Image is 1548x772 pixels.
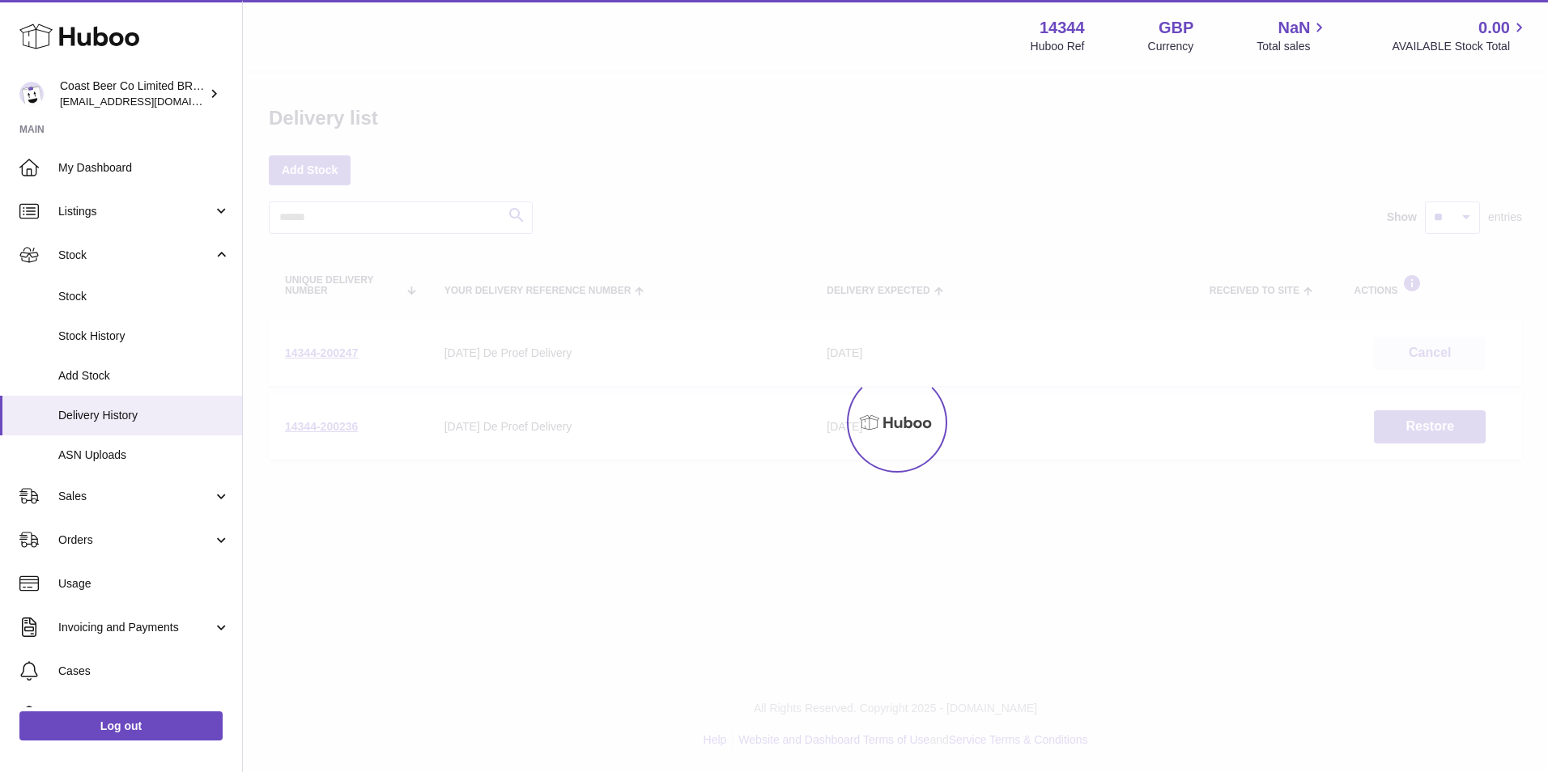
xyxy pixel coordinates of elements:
div: Currency [1148,39,1194,54]
span: 0.00 [1478,17,1510,39]
span: Delivery History [58,408,230,423]
span: Orders [58,532,213,548]
span: ASN Uploads [58,448,230,463]
a: Log out [19,711,223,740]
span: Sales [58,489,213,504]
span: AVAILABLE Stock Total [1392,39,1529,54]
span: Usage [58,576,230,592]
a: NaN Total sales [1257,17,1329,54]
a: 0.00 AVAILABLE Stock Total [1392,17,1529,54]
span: My Dashboard [58,160,230,176]
span: Listings [58,204,213,219]
span: Stock History [58,329,230,344]
span: [EMAIL_ADDRESS][DOMAIN_NAME] [60,95,238,108]
span: Invoicing and Payments [58,620,213,635]
span: Stock [58,289,230,304]
span: Total sales [1257,39,1329,54]
strong: GBP [1159,17,1193,39]
span: Stock [58,248,213,263]
strong: 14344 [1040,17,1085,39]
span: NaN [1278,17,1310,39]
span: Cases [58,664,230,679]
div: Coast Beer Co Limited BRULO [60,78,206,109]
span: Add Stock [58,368,230,384]
div: Huboo Ref [1031,39,1085,54]
img: internalAdmin-14344@internal.huboo.com [19,82,44,106]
